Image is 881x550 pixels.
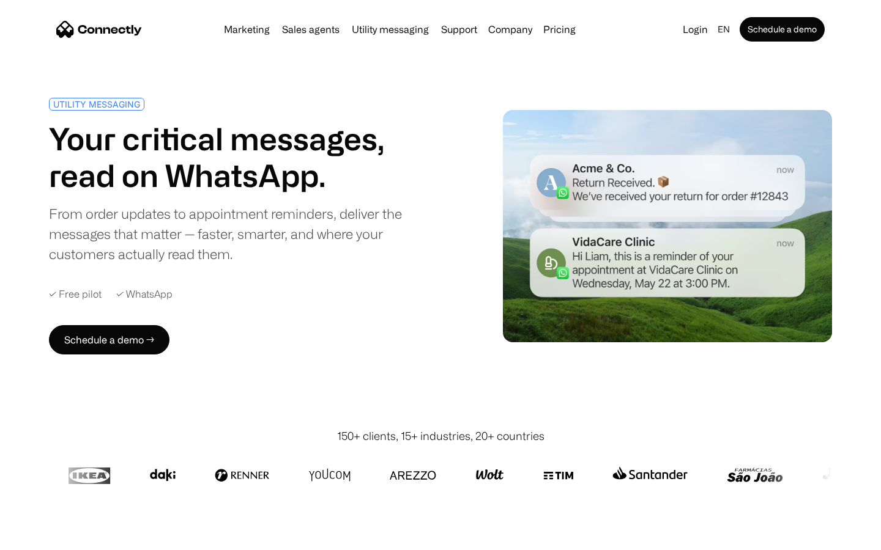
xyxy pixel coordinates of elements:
a: Schedule a demo [740,17,825,42]
div: Company [488,21,532,38]
div: 150+ clients, 15+ industries, 20+ countries [337,428,545,444]
a: Login [678,21,713,38]
a: Schedule a demo → [49,325,169,354]
a: Pricing [538,24,581,34]
aside: Language selected: English [12,527,73,546]
div: ✓ WhatsApp [116,288,173,300]
a: Utility messaging [347,24,434,34]
div: From order updates to appointment reminders, deliver the messages that matter — faster, smarter, ... [49,204,436,264]
a: Marketing [219,24,275,34]
div: UTILITY MESSAGING [53,100,140,109]
div: en [718,21,730,38]
ul: Language list [24,529,73,546]
h1: Your critical messages, read on WhatsApp. [49,120,436,194]
a: Support [436,24,482,34]
a: Sales agents [277,24,344,34]
div: ✓ Free pilot [49,288,102,300]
